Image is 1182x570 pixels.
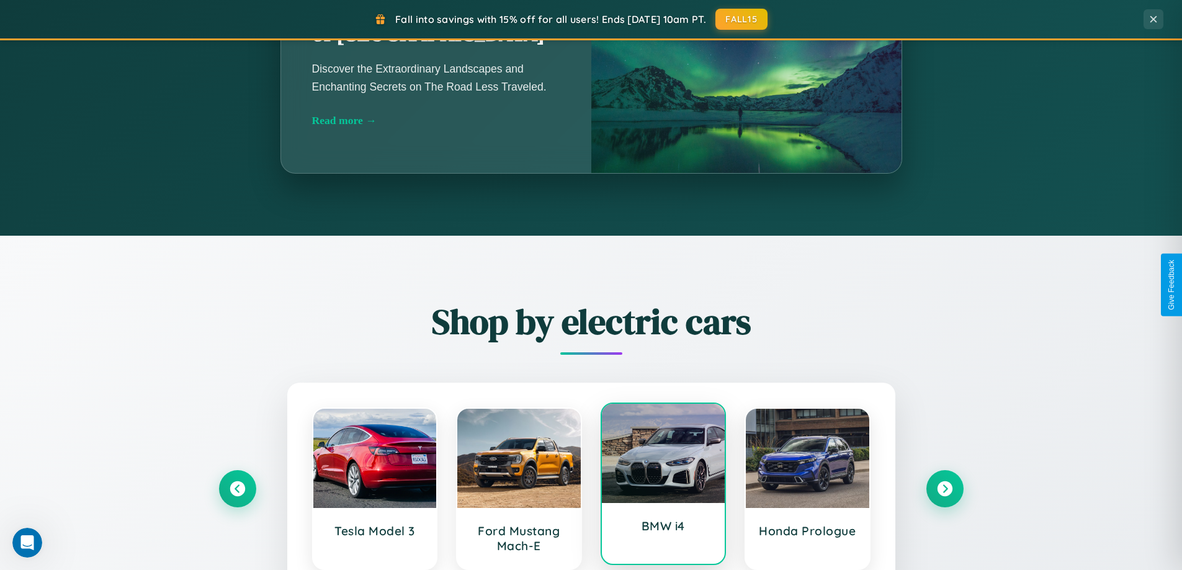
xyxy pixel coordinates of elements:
span: Fall into savings with 15% off for all users! Ends [DATE] 10am PT. [395,13,706,25]
p: Discover the Extraordinary Landscapes and Enchanting Secrets on The Road Less Traveled. [312,60,560,95]
h2: Shop by electric cars [219,298,964,345]
h3: Tesla Model 3 [326,523,424,538]
div: Give Feedback [1167,260,1176,310]
h3: Ford Mustang Mach-E [470,523,568,553]
h3: BMW i4 [614,519,713,533]
iframe: Intercom live chat [12,528,42,558]
button: FALL15 [715,9,768,30]
h3: Honda Prologue [758,523,857,538]
div: Read more → [312,114,560,127]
